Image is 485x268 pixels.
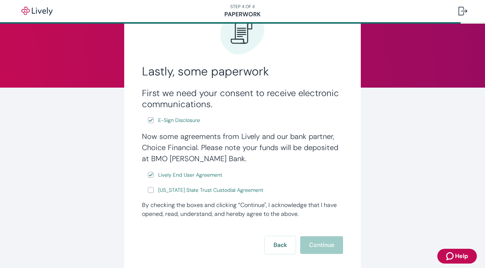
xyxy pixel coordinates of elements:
[157,116,201,125] a: e-sign disclosure document
[455,252,468,261] span: Help
[142,201,343,218] div: By checking the boxes and clicking “Continue", I acknowledge that I have opened, read, understand...
[142,64,343,79] h2: Lastly, some paperwork
[157,170,224,180] a: e-sign disclosure document
[158,116,200,124] span: E-Sign Disclosure
[142,131,343,164] h4: Now some agreements from Lively and our bank partner, Choice Financial. Please note your funds wi...
[446,252,455,261] svg: Zendesk support icon
[157,186,265,195] a: e-sign disclosure document
[265,236,296,254] button: Back
[452,2,473,20] button: Log out
[158,171,222,179] span: Lively End User Agreement
[158,186,263,194] span: [US_STATE] State Trust Custodial Agreement
[16,7,58,16] img: Lively
[437,249,477,264] button: Zendesk support iconHelp
[142,88,343,110] h3: First we need your consent to receive electronic communications.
